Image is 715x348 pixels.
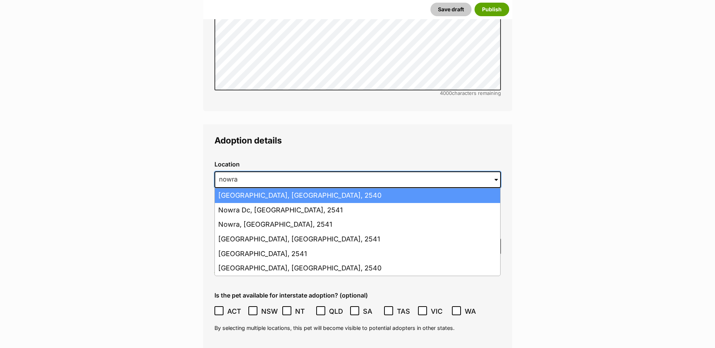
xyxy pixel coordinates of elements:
span: VIC [431,306,448,316]
span: SA [363,306,380,316]
input: Enter suburb or postcode [214,171,501,188]
span: 4000 [440,90,452,96]
p: By selecting multiple locations, this pet will become visible to potential adopters in other states. [214,324,501,332]
button: Save draft [430,3,472,16]
li: [GEOGRAPHIC_DATA], [GEOGRAPHIC_DATA], 2540 [215,261,500,276]
span: ACT [227,306,244,316]
span: QLD [329,306,346,316]
li: [GEOGRAPHIC_DATA], 2541 [215,247,500,261]
legend: Adoption details [214,136,501,145]
label: Is the pet available for interstate adoption? (optional) [214,292,501,299]
li: Nowra, [GEOGRAPHIC_DATA], 2541 [215,217,500,232]
label: Location [214,161,501,168]
button: Publish [475,3,509,16]
span: NT [295,306,312,316]
span: WA [465,306,482,316]
span: TAS [397,306,414,316]
div: characters remaining [214,90,501,96]
span: NSW [261,306,278,316]
li: [GEOGRAPHIC_DATA], [GEOGRAPHIC_DATA], 2540 [215,188,500,203]
li: Nowra Dc, [GEOGRAPHIC_DATA], 2541 [215,203,500,218]
li: [GEOGRAPHIC_DATA], [GEOGRAPHIC_DATA], 2541 [215,232,500,247]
